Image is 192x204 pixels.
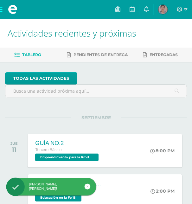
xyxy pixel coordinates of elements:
input: Busca una actividad próxima aquí... [5,85,187,97]
div: JUE [10,141,18,146]
a: Entregadas [143,50,178,60]
span: Tercero Básico [35,148,61,152]
span: Actividades recientes y próximas [8,27,136,39]
div: 2:00 PM [150,188,175,194]
span: SEPTIEMBRE [71,115,121,120]
span: Educación en la Fe 'B' [35,194,81,201]
div: 11 [10,146,18,153]
span: Pendientes de entrega [74,52,128,57]
a: Pendientes de entrega [67,50,128,60]
div: [PERSON_NAME], [PERSON_NAME]! [6,182,96,191]
span: Entregadas [150,52,178,57]
img: 9ccb69e3c28bfc63e59a54b2b2b28f1c.png [158,5,168,14]
div: 8:00 PM [150,148,175,154]
span: Emprendimiento para la Productividad 'B' [35,154,99,161]
a: todas las Actividades [5,72,77,85]
div: GUÍA NO.2 [35,140,100,147]
span: Tablero [22,52,41,57]
a: Tablero [14,50,41,60]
